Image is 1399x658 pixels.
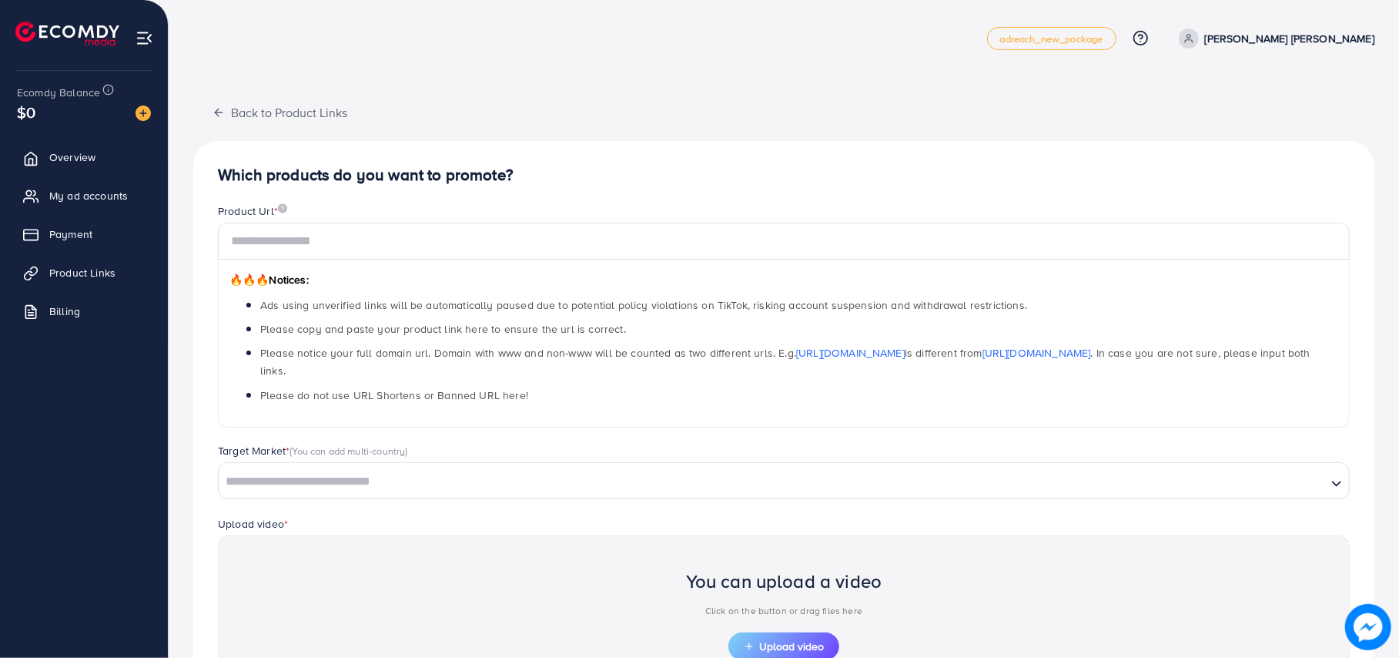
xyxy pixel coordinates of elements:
[12,257,156,288] a: Product Links
[290,444,407,458] span: (You can add multi-country)
[12,180,156,211] a: My ad accounts
[12,142,156,173] a: Overview
[260,321,626,337] span: Please copy and paste your product link here to ensure the url is correct.
[260,388,528,403] span: Please do not use URL Shortens or Banned URL here!
[229,272,309,287] span: Notices:
[17,101,35,123] span: $0
[1345,604,1391,650] img: image
[744,641,824,652] span: Upload video
[982,345,1091,361] a: [URL][DOMAIN_NAME]
[1173,29,1374,49] a: [PERSON_NAME] [PERSON_NAME]
[260,297,1027,313] span: Ads using unverified links will be automatically paused due to potential policy violations on Tik...
[218,462,1350,499] div: Search for option
[218,203,287,219] label: Product Url
[15,22,119,45] img: logo
[49,149,95,165] span: Overview
[136,106,151,121] img: image
[229,272,269,287] span: 🔥🔥🔥
[218,516,288,532] label: Upload video
[12,219,156,250] a: Payment
[49,304,80,319] span: Billing
[686,602,882,620] p: Click on the button or drag files here
[17,85,100,100] span: Ecomdy Balance
[136,29,153,47] img: menu
[796,345,905,361] a: [URL][DOMAIN_NAME]
[278,203,287,213] img: image
[987,27,1116,50] a: adreach_new_package
[686,570,882,593] h2: You can upload a video
[12,296,156,327] a: Billing
[49,188,128,203] span: My ad accounts
[220,470,1325,494] input: Search for option
[49,227,92,242] span: Payment
[49,265,115,280] span: Product Links
[218,166,1350,185] h4: Which products do you want to promote?
[1205,29,1374,48] p: [PERSON_NAME] [PERSON_NAME]
[218,443,408,458] label: Target Market
[193,96,366,129] button: Back to Product Links
[1000,34,1103,44] span: adreach_new_package
[260,345,1310,378] span: Please notice your full domain url. Domain with www and non-www will be counted as two different ...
